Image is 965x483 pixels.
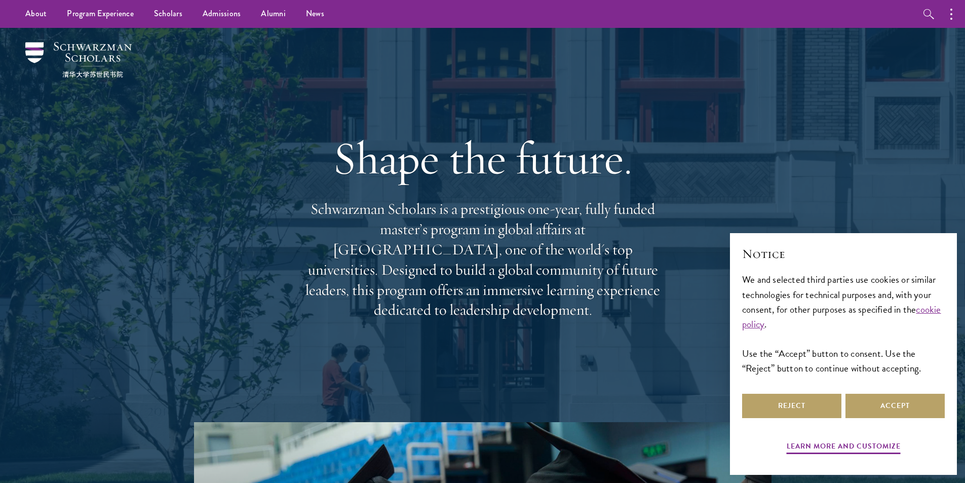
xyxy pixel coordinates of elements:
h2: Notice [742,245,945,263]
a: cookie policy [742,302,941,331]
h1: Shape the future. [300,130,665,187]
button: Accept [845,394,945,418]
button: Learn more and customize [787,440,901,456]
div: We and selected third parties use cookies or similar technologies for technical purposes and, wit... [742,272,945,375]
p: Schwarzman Scholars is a prestigious one-year, fully funded master’s program in global affairs at... [300,199,665,320]
img: Schwarzman Scholars [25,42,132,78]
button: Reject [742,394,841,418]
